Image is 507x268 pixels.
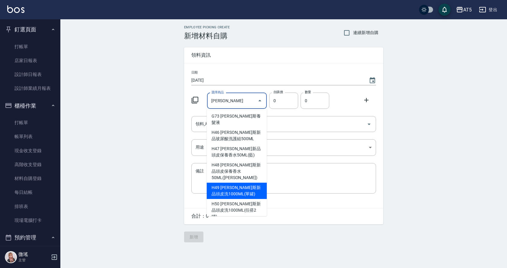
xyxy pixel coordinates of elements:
[207,183,267,199] li: H49 [PERSON_NAME]斯新品頭皮洗1000ML(單罐)
[2,54,58,68] a: 店家日報表
[365,73,380,88] button: Choose date, selected date is 2025-10-08
[2,98,58,114] button: 櫃檯作業
[207,199,267,222] li: H50 [PERSON_NAME]斯新品頭皮洗1000ML(任搭2罐)
[207,160,267,183] li: H48 [PERSON_NAME]斯新品頭皮保養香水50ML([PERSON_NAME])
[463,6,472,14] div: AT5
[184,32,230,40] h3: 新增材料自購
[2,22,58,37] button: 釘選頁面
[454,4,474,16] button: AT5
[2,116,58,130] a: 打帳單
[438,4,451,16] button: save
[273,90,283,94] label: 自購價
[2,200,58,213] a: 排班表
[2,144,58,158] a: 現金收支登錄
[255,96,265,106] button: Close
[184,25,230,29] h2: Employee Picking Create
[2,172,58,185] a: 材料自購登錄
[7,5,24,13] img: Logo
[2,158,58,172] a: 高階收支登錄
[207,128,267,144] li: H46 [PERSON_NAME]斯新品玻尿酸洗護組500ML
[191,52,376,58] span: 領料資訊
[2,130,58,143] a: 帳單列表
[5,251,17,263] img: Person
[191,75,363,85] input: YYYY/MM/DD
[305,90,311,94] label: 數量
[211,90,224,95] label: 選擇商品
[184,208,383,224] div: 合計： 0
[18,257,49,263] p: 主管
[207,144,267,160] li: H47 [PERSON_NAME]新品頭皮保養香水50ML(藍)
[364,119,374,129] button: Open
[18,251,49,257] h5: 微瑤
[191,70,198,75] label: 日期
[353,30,378,36] span: 連續新增自購
[2,68,58,81] a: 設計師日報表
[2,40,58,54] a: 打帳單
[2,81,58,95] a: 設計師業績月報表
[2,213,58,227] a: 現場電腦打卡
[207,111,267,128] li: G73 [PERSON_NAME]斯養髮液
[2,230,58,245] button: 預約管理
[477,4,500,15] button: 登出
[2,185,58,199] a: 每日結帳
